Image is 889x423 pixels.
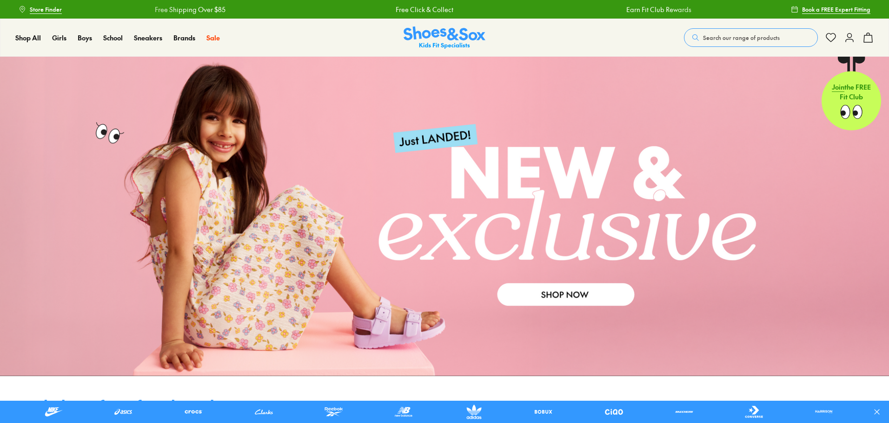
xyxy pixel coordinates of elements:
[206,33,220,42] span: Sale
[134,33,162,43] a: Sneakers
[30,5,62,13] span: Store Finder
[832,83,844,92] span: Join
[78,33,92,42] span: Boys
[616,5,681,14] a: Earn Fit Club Rewards
[52,33,66,42] span: Girls
[52,33,66,43] a: Girls
[791,1,870,18] a: Book a FREE Expert Fitting
[404,26,485,49] a: Shoes & Sox
[103,33,123,42] span: School
[385,5,443,14] a: Free Click & Collect
[173,33,195,42] span: Brands
[703,33,780,42] span: Search our range of products
[15,33,41,42] span: Shop All
[822,75,881,110] p: the FREE Fit Club
[173,33,195,43] a: Brands
[15,33,41,43] a: Shop All
[206,33,220,43] a: Sale
[144,5,215,14] a: Free Shipping Over $85
[404,26,485,49] img: SNS_Logo_Responsive.svg
[134,33,162,42] span: Sneakers
[684,28,818,47] button: Search our range of products
[19,1,62,18] a: Store Finder
[103,33,123,43] a: School
[802,5,870,13] span: Book a FREE Expert Fitting
[78,33,92,43] a: Boys
[822,56,881,130] a: Jointhe FREE Fit Club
